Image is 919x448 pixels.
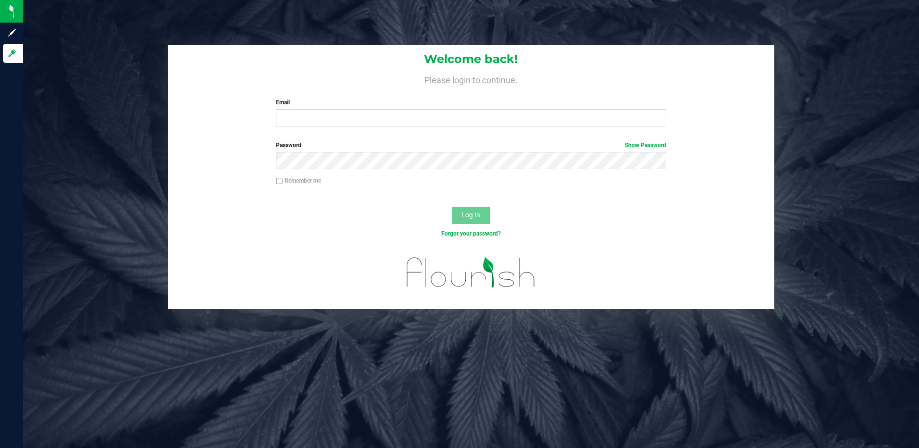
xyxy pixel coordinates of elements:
[625,142,666,149] a: Show Password
[276,142,301,149] span: Password
[7,49,17,58] inline-svg: Log in
[276,98,666,107] label: Email
[276,178,283,185] input: Remember me
[276,176,321,185] label: Remember me
[441,230,501,237] a: Forgot your password?
[7,28,17,37] inline-svg: Sign up
[168,53,775,65] h1: Welcome back!
[452,207,490,224] button: Log In
[461,211,480,219] span: Log In
[395,248,547,297] img: flourish_logo.svg
[168,73,775,85] h4: Please login to continue.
